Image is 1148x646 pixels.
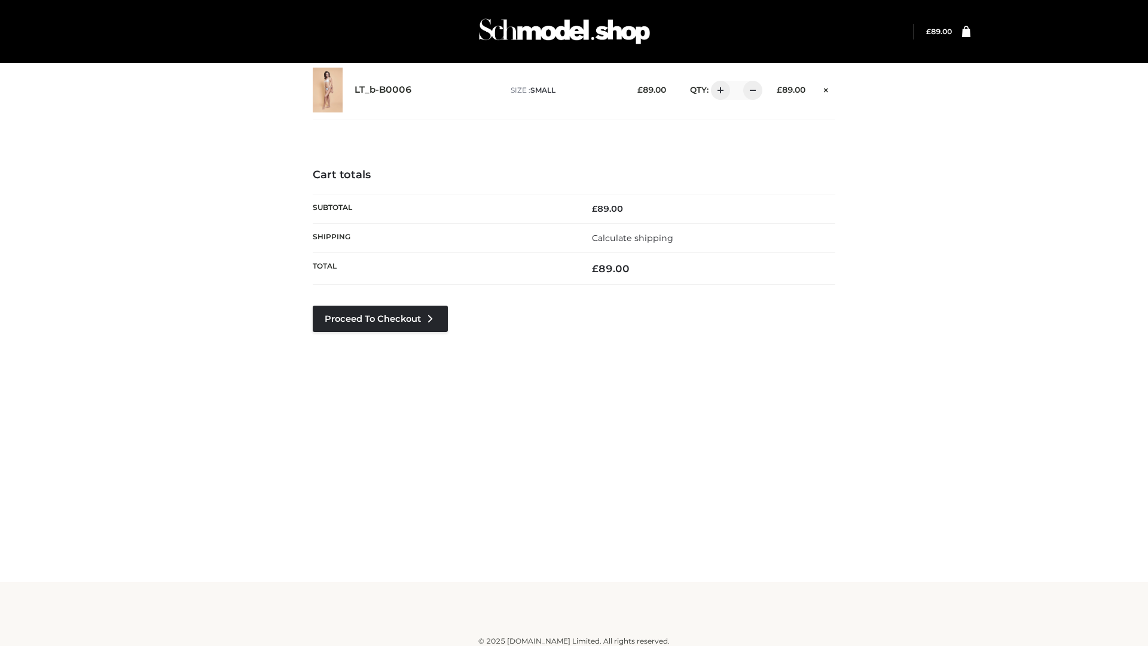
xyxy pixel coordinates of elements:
bdi: 89.00 [592,203,623,214]
bdi: 89.00 [926,27,952,36]
bdi: 89.00 [592,263,630,275]
bdi: 89.00 [637,85,666,95]
th: Subtotal [313,194,574,223]
h4: Cart totals [313,169,835,182]
span: £ [592,203,597,214]
span: £ [777,85,782,95]
p: size : [511,85,619,96]
a: LT_b-B0006 [355,84,412,96]
div: QTY: [678,81,758,100]
img: Schmodel Admin 964 [475,8,654,55]
th: Shipping [313,223,574,252]
span: £ [592,263,599,275]
span: £ [637,85,643,95]
span: £ [926,27,931,36]
span: SMALL [530,86,555,95]
th: Total [313,253,574,285]
a: Proceed to Checkout [313,306,448,332]
bdi: 89.00 [777,85,805,95]
a: £89.00 [926,27,952,36]
a: Calculate shipping [592,233,673,243]
a: Remove this item [817,81,835,96]
img: LT_b-B0006 - SMALL [313,68,343,112]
